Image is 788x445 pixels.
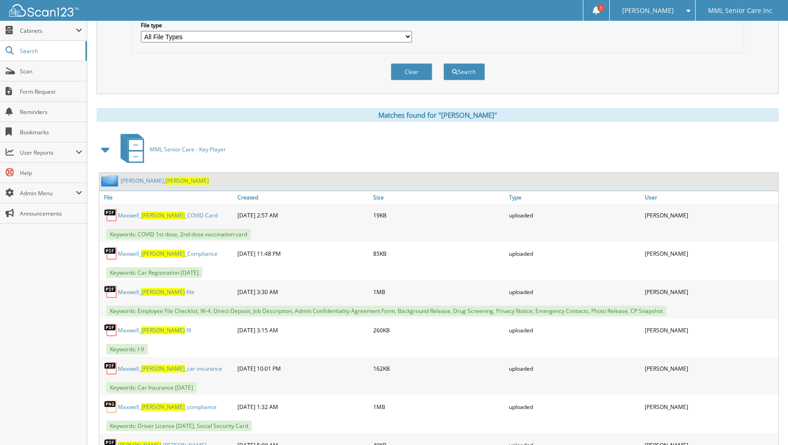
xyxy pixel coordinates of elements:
[141,21,412,29] label: File type
[101,175,121,186] img: folder2.png
[106,382,197,393] span: Keywords: Car Insurance [DATE]
[9,4,79,17] img: scan123-logo-white.svg
[20,47,81,55] span: Search
[20,67,82,75] span: Scan
[104,208,118,222] img: PDF.png
[141,211,185,219] span: [PERSON_NAME]
[104,400,118,414] img: PNG.png
[121,177,209,185] a: [PERSON_NAME],[PERSON_NAME]
[97,108,779,122] div: Matches found for "[PERSON_NAME]"
[20,149,76,156] span: User Reports
[20,108,82,116] span: Reminders
[118,403,217,411] a: Maxwell_[PERSON_NAME]_compliance
[106,267,202,278] span: Keywords: Car Registration [DATE]
[507,397,643,416] div: uploaded
[371,359,507,378] div: 162KB
[104,323,118,337] img: PDF.png
[106,421,252,431] span: Keywords: Driver License [DATE], Social Security Card
[507,359,643,378] div: uploaded
[235,191,371,204] a: Created
[597,4,605,12] span: 1
[643,321,778,339] div: [PERSON_NAME]
[118,365,222,373] a: Maxwell_[PERSON_NAME]_car insurance
[165,177,209,185] span: [PERSON_NAME]
[742,401,788,445] iframe: Chat Widget
[141,288,185,296] span: [PERSON_NAME]
[141,326,185,334] span: [PERSON_NAME]
[507,321,643,339] div: uploaded
[20,210,82,217] span: Announcements
[141,365,185,373] span: [PERSON_NAME]
[507,206,643,224] div: uploaded
[106,344,148,355] span: Keywords: I-9
[106,229,251,240] span: Keywords: COVID 1st dose, 2nd dose vaccination card
[371,397,507,416] div: 1MB
[643,191,778,204] a: User
[622,8,674,13] span: [PERSON_NAME]
[118,211,218,219] a: Maxwell_[PERSON_NAME]_COVID Card
[371,321,507,339] div: 260KB
[118,326,191,334] a: Maxwell_[PERSON_NAME]-I9
[20,88,82,96] span: Form Request
[643,206,778,224] div: [PERSON_NAME]
[141,403,185,411] span: [PERSON_NAME]
[99,191,235,204] a: File
[643,359,778,378] div: [PERSON_NAME]
[643,397,778,416] div: [PERSON_NAME]
[507,244,643,263] div: uploaded
[20,169,82,177] span: Help
[104,247,118,260] img: PDF.png
[391,63,432,80] button: Clear
[708,8,772,13] span: MML Senior Care Inc
[443,63,485,80] button: Search
[20,128,82,136] span: Bookmarks
[115,131,226,168] a: MML Senior Care - Key Player
[371,244,507,263] div: 85KB
[106,306,667,316] span: Keywords: Employee File Checklist, W-4, Direct Deposit, Job Description, Admin Confidentiality Ag...
[507,283,643,301] div: uploaded
[235,283,371,301] div: [DATE] 3:30 AM
[20,189,76,197] span: Admin Menu
[118,288,194,296] a: Maxwell_[PERSON_NAME]-file
[371,283,507,301] div: 1MB
[507,191,643,204] a: Type
[235,321,371,339] div: [DATE] 3:15 AM
[118,250,218,258] a: Maxwell_[PERSON_NAME]_Compliance
[643,244,778,263] div: [PERSON_NAME]
[104,361,118,375] img: PDF.png
[371,191,507,204] a: Size
[235,244,371,263] div: [DATE] 11:48 PM
[141,250,185,258] span: [PERSON_NAME]
[643,283,778,301] div: [PERSON_NAME]
[20,27,76,35] span: Cabinets
[235,397,371,416] div: [DATE] 1:32 AM
[371,206,507,224] div: 19KB
[235,206,371,224] div: [DATE] 2:57 AM
[150,145,226,153] span: MML Senior Care - Key Player
[104,285,118,299] img: PDF.png
[235,359,371,378] div: [DATE] 10:01 PM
